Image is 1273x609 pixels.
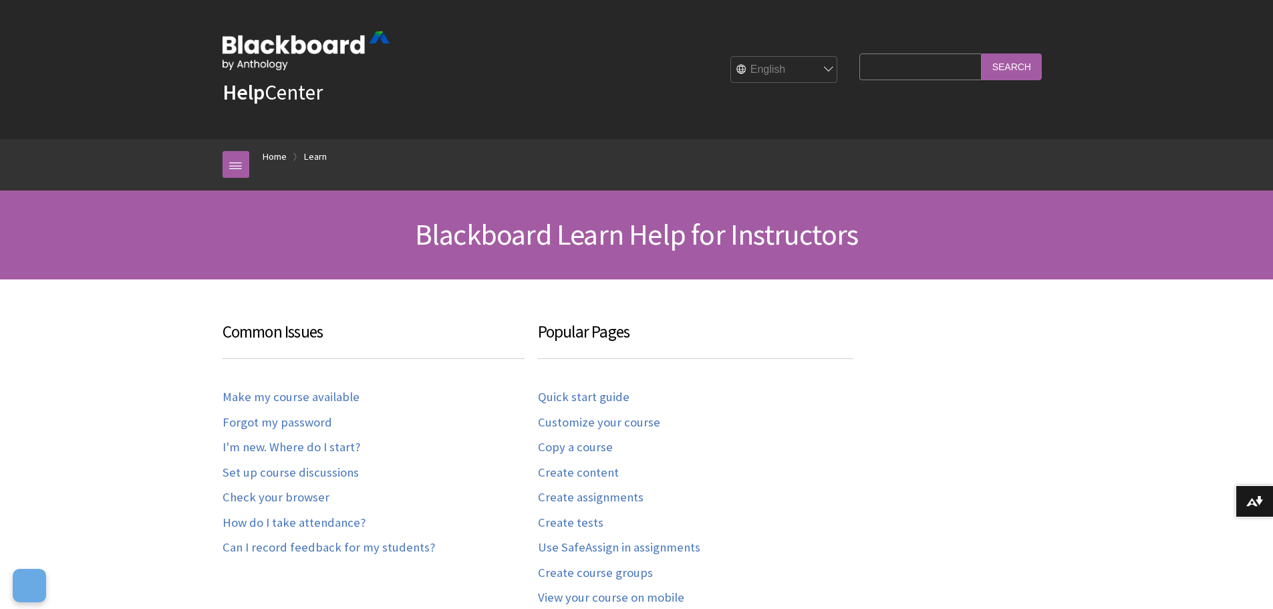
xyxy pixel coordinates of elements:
[223,440,360,455] a: I'm new. Where do I start?
[304,148,327,165] a: Learn
[223,79,323,106] a: HelpCenter
[223,465,359,481] a: Set up course discussions
[538,440,613,455] a: Copy a course
[538,590,684,606] a: View your course on mobile
[13,569,46,602] button: Open Preferences
[223,79,265,106] strong: Help
[731,57,838,84] select: Site Language Selector
[538,515,603,531] a: Create tests
[538,320,853,359] h3: Popular Pages
[223,490,329,505] a: Check your browser
[982,53,1042,80] input: Search
[538,415,660,431] a: Customize your course
[538,566,653,581] a: Create course groups
[538,540,700,556] a: Use SafeAssign in assignments
[538,465,619,481] a: Create content
[223,540,435,556] a: Can I record feedback for my students?
[223,515,366,531] a: How do I take attendance?
[223,415,332,431] a: Forgot my password
[415,216,858,253] span: Blackboard Learn Help for Instructors
[538,390,629,405] a: Quick start guide
[263,148,287,165] a: Home
[223,390,360,405] a: Make my course available
[223,31,390,70] img: Blackboard by Anthology
[223,320,525,359] h3: Common Issues
[538,490,644,505] a: Create assignments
